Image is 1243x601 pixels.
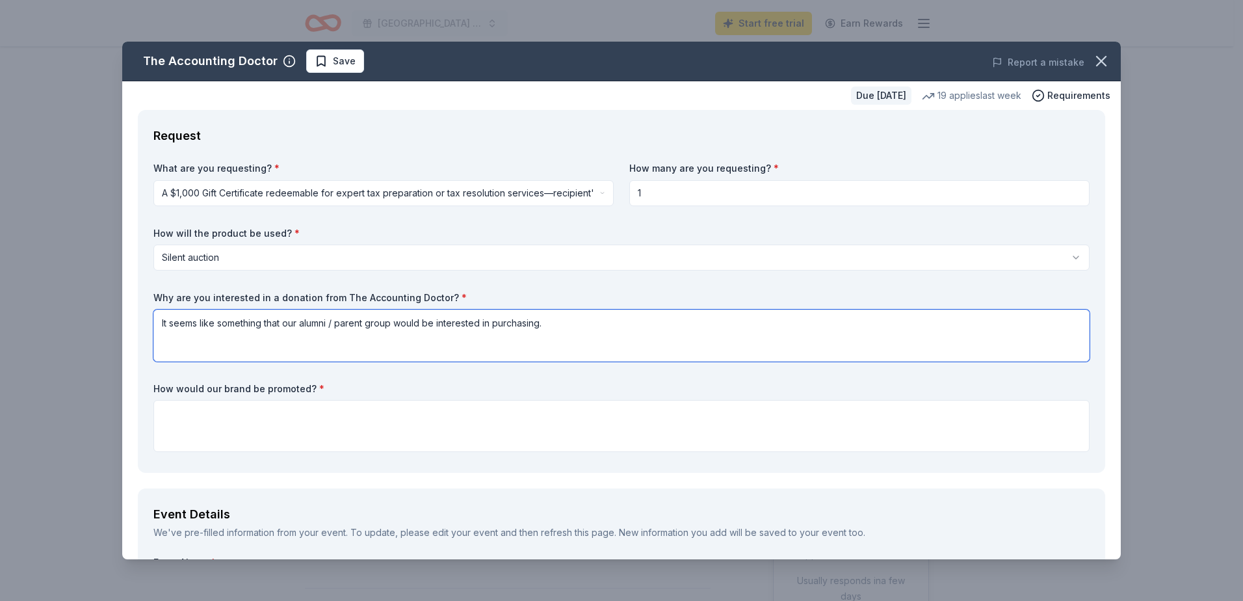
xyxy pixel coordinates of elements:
[1047,88,1110,103] span: Requirements
[851,87,911,105] div: Due [DATE]
[153,126,1090,146] div: Request
[629,162,1090,175] label: How many are you requesting?
[333,53,356,69] span: Save
[153,162,614,175] label: What are you requesting?
[992,55,1084,70] button: Report a mistake
[153,382,1090,395] label: How would our brand be promoted?
[153,310,1090,362] textarea: It seems like something that our alumni / parent group would be interested in purchasing.
[143,51,278,72] div: The Accounting Doctor
[153,525,1090,541] div: We've pre-filled information from your event. To update, please edit your event and then refresh ...
[153,556,1090,569] label: Event Name
[153,291,1090,304] label: Why are you interested in a donation from The Accounting Doctor?
[922,88,1021,103] div: 19 applies last week
[306,49,364,73] button: Save
[153,504,1090,525] div: Event Details
[153,227,1090,240] label: How will the product be used?
[1032,88,1110,103] button: Requirements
